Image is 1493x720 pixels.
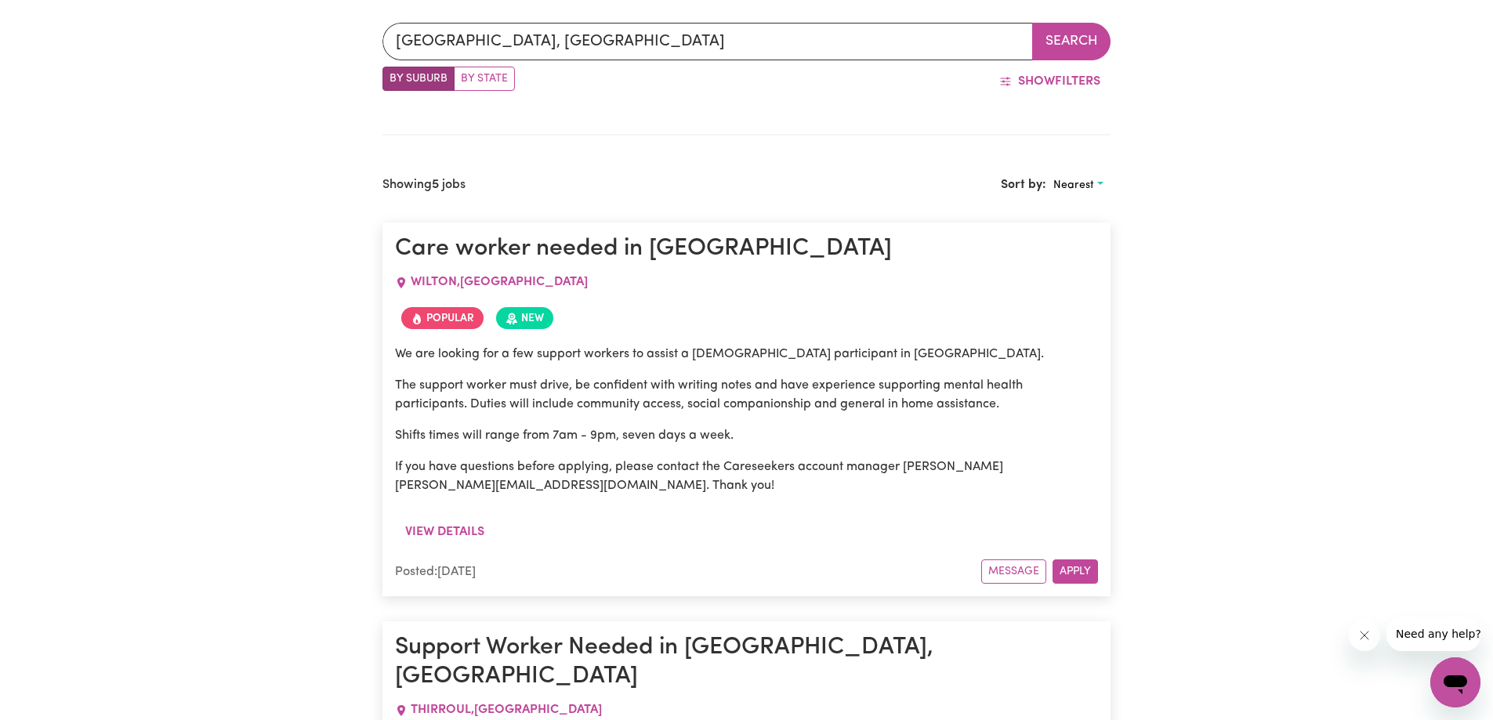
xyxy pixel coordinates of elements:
[401,307,484,329] span: Job is popular
[395,634,1098,691] h1: Support Worker Needed in [GEOGRAPHIC_DATA], [GEOGRAPHIC_DATA]
[1349,620,1380,651] iframe: Close message
[411,704,602,716] span: THIRROUL , [GEOGRAPHIC_DATA]
[1053,179,1094,191] span: Nearest
[1386,617,1480,651] iframe: Message from company
[1046,173,1111,197] button: Sort search results
[1053,559,1098,584] button: Apply for this job
[382,178,466,193] h2: Showing jobs
[395,426,1098,445] p: Shifts times will range from 7am - 9pm, seven days a week.
[1032,23,1111,60] button: Search
[395,563,981,581] div: Posted: [DATE]
[395,235,1098,263] h1: Care worker needed in [GEOGRAPHIC_DATA]
[1001,179,1046,191] span: Sort by:
[454,67,515,91] label: Search by state
[382,23,1033,60] input: Enter a suburb or postcode
[395,458,1098,495] p: If you have questions before applying, please contact the Careseekers account manager [PERSON_NAM...
[981,559,1046,584] button: Message
[496,307,553,329] span: Job posted within the last 30 days
[9,11,95,24] span: Need any help?
[395,345,1098,364] p: We are looking for a few support workers to assist a [DEMOGRAPHIC_DATA] participant in [GEOGRAPHI...
[411,276,588,288] span: WILTON , [GEOGRAPHIC_DATA]
[395,376,1098,414] p: The support worker must drive, be confident with writing notes and have experience supporting men...
[432,179,439,191] b: 5
[382,67,455,91] label: Search by suburb/post code
[395,517,495,547] button: View details
[1430,657,1480,707] iframe: Button to launch messaging window
[989,67,1111,96] button: ShowFilters
[1018,75,1055,88] span: Show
